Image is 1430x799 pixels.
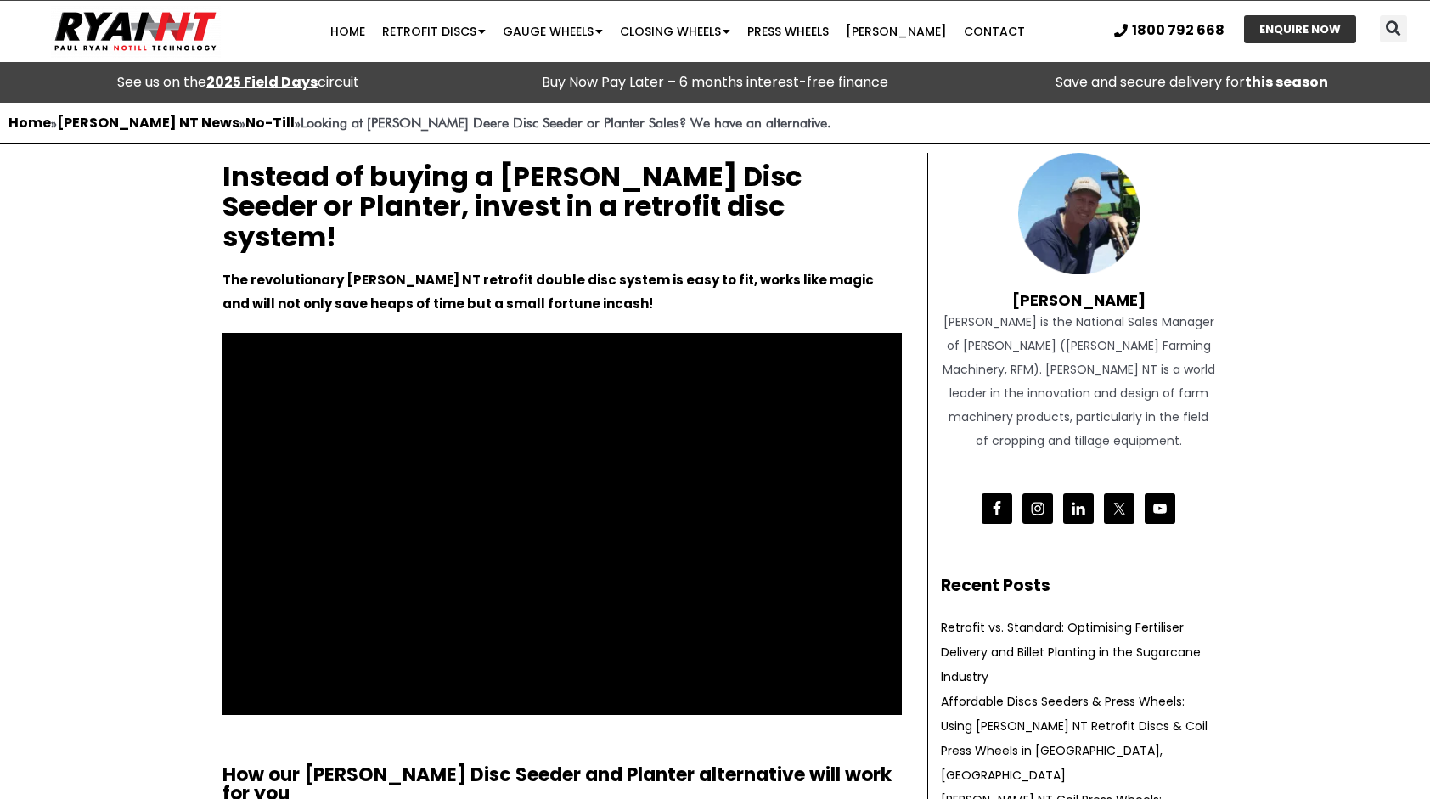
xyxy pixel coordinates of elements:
[278,14,1078,48] nav: Menu
[955,14,1033,48] a: Contact
[1259,24,1341,35] span: ENQUIRE NOW
[1114,24,1225,37] a: 1800 792 668
[941,274,1216,310] h4: [PERSON_NAME]
[941,310,1216,453] div: [PERSON_NAME] is the National Sales Manager of [PERSON_NAME] ([PERSON_NAME] Farming Machinery, RF...
[1244,15,1356,43] a: ENQUIRE NOW
[611,14,739,48] a: Closing Wheels
[206,72,318,92] a: 2025 Field Days
[485,70,944,94] p: Buy Now Pay Later – 6 months interest-free finance
[962,70,1422,94] p: Save and secure delivery for
[494,14,611,48] a: Gauge Wheels
[222,271,874,312] strong: The revolutionary [PERSON_NAME] NT retrofit double disc system is easy to fit, works like magic a...
[615,295,653,312] strong: cash!
[1380,15,1407,42] div: Search
[941,619,1201,685] a: Retrofit vs. Standard: Optimising Fertiliser Delivery and Billet Planting in the Sugarcane Industry
[374,14,494,48] a: Retrofit Discs
[8,70,468,94] div: See us on the circuit
[941,574,1216,599] h2: Recent Posts
[51,5,221,58] img: Ryan NT logo
[1245,72,1328,92] strong: this season
[837,14,955,48] a: [PERSON_NAME]
[301,115,831,131] strong: Looking at [PERSON_NAME] Deere Disc Seeder or Planter Sales? We have an alternative.
[8,113,51,132] a: Home
[245,113,295,132] a: No-Till
[739,14,837,48] a: Press Wheels
[57,113,239,132] a: [PERSON_NAME] NT News
[1132,24,1225,37] span: 1800 792 668
[322,14,374,48] a: Home
[222,161,902,251] h1: Instead of buying a [PERSON_NAME] Disc Seeder or Planter, invest in a retrofit disc system!
[941,693,1208,784] a: Affordable Discs Seeders & Press Wheels: Using [PERSON_NAME] NT Retrofit Discs & Coil Press Wheel...
[8,115,831,131] span: » » »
